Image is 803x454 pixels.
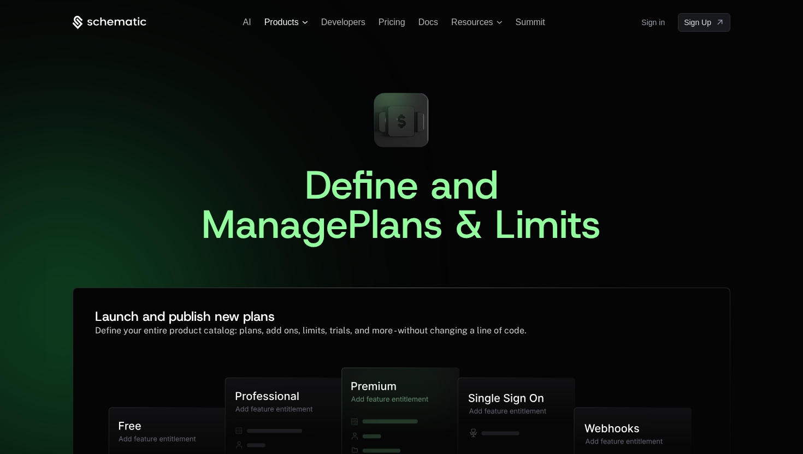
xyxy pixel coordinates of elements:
span: Define and Manage [202,159,510,250]
span: Resources [451,17,493,27]
a: AI [243,17,251,27]
a: Developers [321,17,365,27]
a: Pricing [379,17,405,27]
a: Summit [516,17,545,27]
a: Docs [418,17,438,27]
a: [object Object] [678,13,730,32]
a: Sign in [641,14,665,31]
span: Plans & Limits [348,198,601,250]
span: Sign Up [684,17,711,28]
span: Products [264,17,299,27]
